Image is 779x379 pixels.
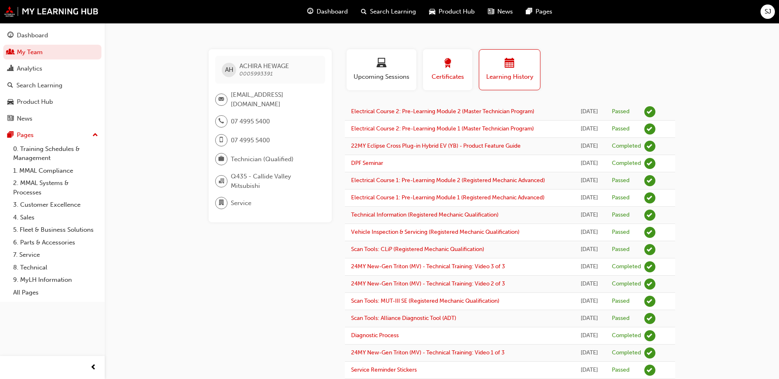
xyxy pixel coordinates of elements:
div: Sat Oct 04 2025 17:39:32 GMT+1000 (Australian Eastern Standard Time) [579,193,600,203]
span: learningRecordVerb_PASS-icon [644,244,655,255]
span: award-icon [443,58,453,69]
a: Search Learning [3,78,101,93]
div: Completed [612,160,641,167]
span: 0005993391 [239,70,273,77]
span: learningRecordVerb_PASS-icon [644,365,655,376]
a: 5. Fleet & Business Solutions [10,224,101,236]
span: email-icon [218,94,224,105]
span: organisation-icon [218,176,224,187]
a: Scan Tools: MUT-III SE (Registered Mechanic Qualification) [351,297,499,304]
a: 8. Technical [10,261,101,274]
a: DPF Seminar [351,160,383,167]
a: News [3,111,101,126]
div: Passed [612,177,630,185]
span: news-icon [488,7,494,17]
a: Service Reminder Stickers [351,366,417,373]
a: search-iconSearch Learning [354,3,423,20]
div: Wed Oct 01 2025 08:50:54 GMT+1000 (Australian Eastern Standard Time) [579,262,600,272]
span: learningRecordVerb_PASS-icon [644,106,655,117]
span: learningRecordVerb_COMPLETE-icon [644,347,655,358]
span: guage-icon [307,7,313,17]
span: search-icon [361,7,367,17]
a: pages-iconPages [519,3,559,20]
span: Q435 - Callide Valley Mitsubishi [231,172,319,190]
div: Sun Oct 05 2025 14:58:22 GMT+1000 (Australian Eastern Standard Time) [579,124,600,134]
a: Vehicle Inspection & Servicing (Registered Mechanic Qualification) [351,228,519,235]
a: news-iconNews [481,3,519,20]
span: Certificates [429,72,466,82]
a: 24MY New-Gen Triton (MV) - Technical Training: Video 1 of 3 [351,349,505,356]
span: learningRecordVerb_COMPLETE-icon [644,141,655,152]
a: Product Hub [3,94,101,110]
span: 07 4995 5400 [231,136,270,145]
div: Completed [612,263,641,271]
a: 22MY Eclipse Cross Plug-in Hybrid EV (YB) - Product Feature Guide [351,142,521,149]
div: Wed Oct 01 2025 20:34:28 GMT+1000 (Australian Eastern Standard Time) [579,245,600,254]
a: Electrical Course 2: Pre-Learning Module 2 (Master Technician Program) [351,108,534,115]
span: learningRecordVerb_COMPLETE-icon [644,158,655,169]
span: Learning History [485,72,534,82]
div: Sun Oct 05 2025 17:04:44 GMT+1000 (Australian Eastern Standard Time) [579,107,600,116]
a: Technical Information (Registered Mechanic Qualification) [351,211,499,218]
div: Completed [612,349,641,357]
span: phone-icon [218,116,224,127]
div: DashboardMy TeamAnalyticsSearch LearningProduct HubNews [3,28,101,126]
div: Passed [612,366,630,374]
span: learningRecordVerb_PASS-icon [644,227,655,238]
div: Sun Oct 05 2025 14:25:30 GMT+1000 (Australian Eastern Standard Time) [579,159,600,168]
span: briefcase-icon [218,154,224,164]
span: SJ [765,7,771,16]
span: pages-icon [526,7,532,17]
span: people-icon [7,49,14,56]
a: 0. Training Schedules & Management [10,143,101,164]
div: Passed [612,125,630,133]
div: Passed [612,246,630,253]
span: learningRecordVerb_PASS-icon [644,313,655,324]
a: All Pages [10,286,101,299]
div: Passed [612,211,630,219]
span: learningRecordVerb_COMPLETE-icon [644,330,655,341]
a: Analytics [3,61,101,76]
span: [EMAIL_ADDRESS][DOMAIN_NAME] [231,90,319,109]
div: Wed Oct 01 2025 06:23:21 GMT+1000 (Australian Eastern Standard Time) [579,279,600,289]
a: guage-iconDashboard [301,3,354,20]
a: 1. MMAL Compliance [10,164,101,177]
div: Pages [17,130,34,140]
button: SJ [761,5,775,19]
a: 6. Parts & Accessories [10,236,101,249]
span: Search Learning [370,7,416,16]
span: learningRecordVerb_COMPLETE-icon [644,261,655,272]
a: Scan Tools: Alliance Diagnostic Tool (ADT) [351,315,456,322]
div: Passed [612,228,630,236]
div: Wed Sep 24 2025 22:21:27 GMT+1000 (Australian Eastern Standard Time) [579,365,600,375]
div: Completed [612,280,641,288]
a: 7. Service [10,249,101,261]
span: up-icon [92,130,98,141]
div: Sat Oct 04 2025 17:50:21 GMT+1000 (Australian Eastern Standard Time) [579,176,600,185]
div: Thu Sep 25 2025 23:06:26 GMT+1000 (Australian Eastern Standard Time) [579,331,600,340]
img: mmal [4,6,99,17]
a: 9. MyLH Information [10,274,101,286]
div: Tue Sep 30 2025 22:08:27 GMT+1000 (Australian Eastern Standard Time) [579,297,600,306]
span: news-icon [7,115,14,123]
span: car-icon [429,7,435,17]
button: Pages [3,128,101,143]
div: Thu Sep 25 2025 22:48:17 GMT+1000 (Australian Eastern Standard Time) [579,348,600,358]
span: learningRecordVerb_PASS-icon [644,210,655,221]
a: 3. Customer Excellence [10,199,101,211]
span: calendar-icon [505,58,515,69]
div: Completed [612,332,641,340]
span: car-icon [7,98,14,106]
div: Analytics [17,64,42,73]
div: Passed [612,108,630,116]
a: Diagnostic Process [351,332,399,339]
span: learningRecordVerb_PASS-icon [644,175,655,186]
span: laptop-icon [377,58,386,69]
button: Learning History [479,49,540,90]
span: learningRecordVerb_COMPLETE-icon [644,279,655,290]
div: Search Learning [16,81,62,90]
span: Dashboard [317,7,348,16]
a: Electrical Course 2: Pre-Learning Module 1 (Master Technician Program) [351,125,534,132]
